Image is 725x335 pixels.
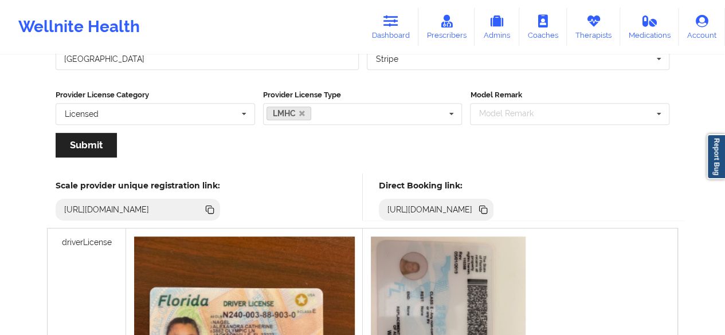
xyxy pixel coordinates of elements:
a: Admins [475,8,519,46]
label: Model Remark [470,89,669,101]
a: Therapists [567,8,620,46]
label: Provider License Category [56,89,255,101]
a: Report Bug [707,134,725,179]
a: Coaches [519,8,567,46]
a: Dashboard [363,8,418,46]
div: [URL][DOMAIN_NAME] [383,204,477,215]
div: Stripe [376,55,398,63]
a: Account [679,8,725,46]
a: Prescribers [418,8,475,46]
h5: Scale provider unique registration link: [56,180,220,191]
a: LMHC [267,107,312,120]
label: Provider License Type [263,89,463,101]
h5: Direct Booking link: [379,180,494,191]
div: [URL][DOMAIN_NAME] [60,204,154,215]
a: Medications [620,8,679,46]
button: Submit [56,133,117,157]
div: Licensed [65,110,99,118]
div: Model Remark [476,107,550,120]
